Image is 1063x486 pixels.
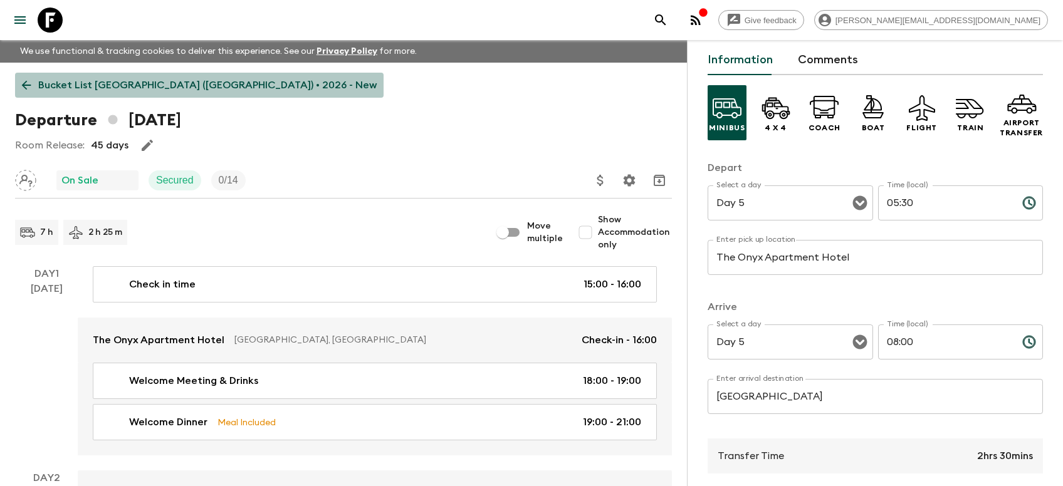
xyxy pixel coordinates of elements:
[38,78,377,93] p: Bucket List [GEOGRAPHIC_DATA] ([GEOGRAPHIC_DATA]) • 2026 - New
[219,173,238,188] p: 0 / 14
[527,220,563,245] span: Move multiple
[582,333,657,348] p: Check-in - 16:00
[977,448,1033,463] p: 2hrs 30mins
[88,226,122,239] p: 2 h 25 m
[583,415,641,430] p: 19:00 - 21:00
[862,123,884,133] p: Boat
[93,266,657,302] a: Check in time15:00 - 16:00
[851,333,869,351] button: Open
[211,170,246,190] div: Trip Fill
[716,319,761,329] label: Select a day
[15,108,181,133] h1: Departure [DATE]
[588,168,613,193] button: Update Price, Early Bird Discount and Costs
[15,470,78,485] p: Day 2
[851,194,869,212] button: Open
[829,16,1047,25] span: [PERSON_NAME][EMAIL_ADDRESS][DOMAIN_NAME]
[156,173,194,188] p: Secured
[878,185,1012,220] input: hh:mm
[809,123,840,133] p: Coach
[878,324,1012,359] input: hh:mm
[716,373,804,384] label: Enter arrival destination
[129,373,258,388] p: Welcome Meeting & Drinks
[887,319,928,329] label: Time (local)
[583,373,641,388] p: 18:00 - 19:00
[129,277,196,292] p: Check in time
[798,45,858,75] button: Comments
[718,10,804,30] a: Give feedback
[906,123,937,133] p: Flight
[584,277,641,292] p: 15:00 - 16:00
[40,226,53,239] p: 7 h
[15,73,384,98] a: Bucket List [GEOGRAPHIC_DATA] ([GEOGRAPHIC_DATA]) • 2026 - New
[887,180,928,190] label: Time (local)
[91,138,128,153] p: 45 days
[738,16,804,25] span: Give feedback
[1000,118,1043,138] p: Airport Transfer
[765,123,787,133] p: 4 x 4
[647,168,672,193] button: Archive (Completed, Cancelled or Unsynced Departures only)
[708,160,1043,175] p: Depart
[957,123,983,133] p: Train
[93,333,224,348] p: The Onyx Apartment Hotel
[217,415,276,429] p: Meal Included
[1017,329,1042,354] button: Choose time, selected time is 8:00 AM
[814,10,1048,30] div: [PERSON_NAME][EMAIL_ADDRESS][DOMAIN_NAME]
[716,180,761,190] label: Select a day
[61,173,98,188] p: On Sale
[709,123,745,133] p: Minibus
[129,415,207,430] p: Welcome Dinner
[716,234,796,245] label: Enter pick up location
[718,448,784,463] p: Transfer Time
[234,334,572,346] p: [GEOGRAPHIC_DATA], [GEOGRAPHIC_DATA]
[31,281,63,455] div: [DATE]
[93,363,657,399] a: Welcome Meeting & Drinks18:00 - 19:00
[15,138,85,153] p: Room Release:
[648,8,673,33] button: search adventures
[617,168,642,193] button: Settings
[93,404,657,440] a: Welcome DinnerMeal Included19:00 - 21:00
[8,8,33,33] button: menu
[15,40,422,63] p: We use functional & tracking cookies to deliver this experience. See our for more.
[598,214,673,251] span: Show Accommodation only
[78,318,672,363] a: The Onyx Apartment Hotel[GEOGRAPHIC_DATA], [GEOGRAPHIC_DATA]Check-in - 16:00
[15,173,36,184] span: Assign pack leader
[15,266,78,281] p: Day 1
[708,299,1043,314] p: Arrive
[149,170,201,190] div: Secured
[708,45,773,75] button: Information
[317,47,377,56] a: Privacy Policy
[1017,190,1042,215] button: Choose time, selected time is 5:30 AM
